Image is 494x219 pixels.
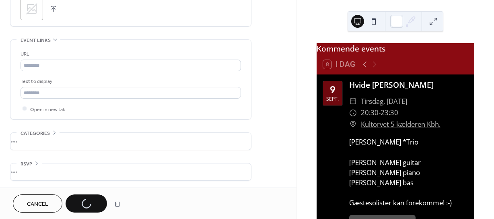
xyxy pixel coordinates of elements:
[10,163,251,180] div: •••
[349,107,357,119] div: ​
[361,107,379,119] span: 20:30
[361,96,407,107] span: tirsdag, [DATE]
[379,107,381,119] span: -
[21,77,239,86] div: Text to display
[349,119,357,130] div: ​
[30,105,66,114] span: Open in new tab
[21,160,32,168] span: RSVP
[13,194,62,213] button: Cancel
[326,97,339,101] div: sept.
[317,43,474,55] div: Kommende events
[349,137,468,208] div: [PERSON_NAME] *Trio [PERSON_NAME] guitar [PERSON_NAME] piano [PERSON_NAME] bas Gæstesolister kan ...
[349,96,357,107] div: ​
[21,36,51,45] span: Event links
[361,119,440,130] a: Kultorvet 5 kælderen Kbh.
[330,85,336,95] div: 9
[10,133,251,150] div: •••
[21,129,50,138] span: Categories
[349,79,468,91] div: Hvide [PERSON_NAME]
[381,107,398,119] span: 23:30
[27,200,48,209] span: Cancel
[21,50,239,58] div: URL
